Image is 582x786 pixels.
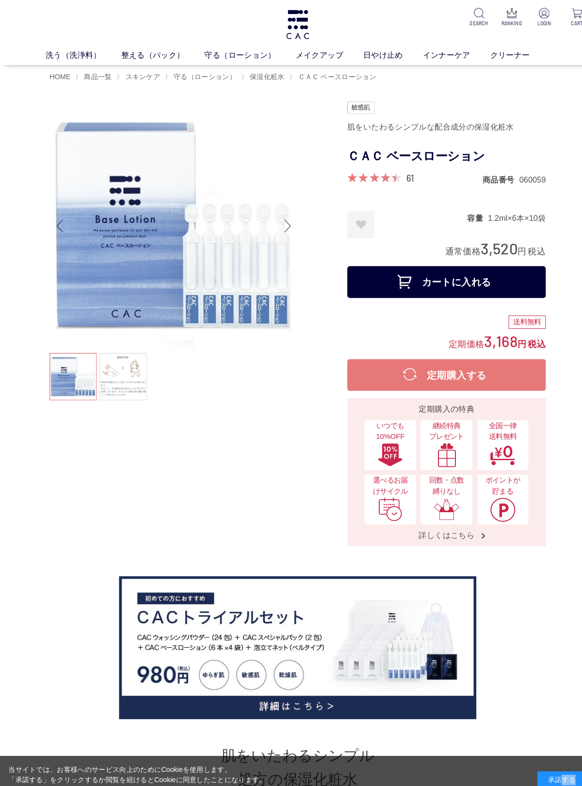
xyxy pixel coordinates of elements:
span: 選べるお届けサイクル [361,465,402,485]
span: 3,520 [470,234,506,251]
a: LOGIN [522,8,542,27]
img: 全国一律送料無料 [479,433,504,457]
img: ＣＡＣ ベースローション [48,100,291,342]
img: CACトライアルセット [116,563,466,703]
img: 選べるお届けサイクル [369,486,394,510]
div: 肌をいたわるシンプルな配合成分の保湿化粧水 [339,116,533,133]
a: SEARCH [458,8,478,27]
div: Next slide [272,201,291,240]
a: インナーケア [413,48,479,60]
img: 回数・点数縛りなし [424,486,449,510]
span: 円 [506,332,515,341]
button: 定期購入する [339,351,533,382]
a: 61 [397,169,404,180]
a: HOME [48,71,69,79]
span: 3,168 [473,324,506,342]
span: 商品一覧 [82,71,109,79]
dt: 容量 [456,208,477,218]
span: ＣＡＣ ベースローション [291,71,368,79]
p: LOGIN [522,19,542,27]
span: スキンケア [123,71,157,79]
a: 守る（ローション） [200,48,289,60]
a: CART [554,8,574,27]
div: 当サイトでは、お客様へのサービス向上のためにCookieを使用します。 「承諾する」をクリックするか閲覧を続けるとCookieに同意したことになります。 詳細はこちらの をクリックしてください。 [8,747,260,778]
li: 〉 [161,70,233,80]
dd: 060059 [508,171,533,181]
img: 敏感肌 [339,100,366,111]
a: 整える（パック） [118,48,200,60]
a: RANKING [490,8,510,27]
dt: 商品番号 [472,171,508,181]
h1: ＣＡＣ ベースローション [339,142,533,164]
div: 承諾する [525,754,574,771]
span: 税込 [516,332,533,341]
a: ＣＡＣ ベースローション [290,71,368,79]
h2: 肌をいたわるシンプル 処方の保湿化粧水 [48,727,533,774]
a: メイクアップ [289,48,355,60]
p: CART [554,19,574,27]
span: ポイントが貯まる [471,465,512,485]
dd: 1.2ml×6本×10袋 [477,208,533,218]
div: 送料無料 [497,308,533,322]
a: 定期購入の特典 いつでも10%OFFいつでも10%OFF 継続特典プレゼント継続特典プレゼント 全国一律送料無料全国一律送料無料 選べるお届けサイクル選べるお届けサイクル 回数・点数縛りなし回数... [339,389,533,534]
span: 守る（ローション） [170,71,231,79]
a: お気に入りに登録する [339,206,366,233]
img: 継続特典プレゼント [424,433,449,457]
span: 円 [506,241,515,251]
span: 保湿化粧水 [244,71,278,79]
div: Previous slide [48,201,68,240]
li: 〉 [73,70,112,80]
li: 〉 [235,70,280,80]
img: logo [278,10,304,38]
a: クリーナー [479,48,537,60]
span: いつでも10%OFF [361,411,402,432]
li: 〉 [114,70,159,80]
div: 定期購入の特典 [343,394,530,406]
p: RANKING [490,19,510,27]
a: 守る（ローション） [168,71,231,79]
p: SEARCH [458,19,478,27]
span: 全国一律 送料無料 [471,411,512,432]
a: 洗う（洗浄料） [45,48,118,60]
a: 保湿化粧水 [242,71,278,79]
img: ポイントが貯まる [479,486,504,510]
span: 回数・点数縛りなし [416,465,456,485]
span: 通常価格 [435,241,470,251]
span: 定期価格 [438,331,473,341]
a: 商品一覧 [80,71,109,79]
span: 税込 [516,241,533,251]
span: 継続特典 プレゼント [416,411,456,432]
a: 日やけ止め [355,48,413,60]
img: いつでも10%OFF [369,433,394,457]
a: Cookieポリシー [56,769,104,776]
li: 〉 [283,70,371,80]
button: カートに入れる [339,260,533,291]
span: 詳しくはこちら [400,518,473,528]
a: スキンケア [121,71,157,79]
